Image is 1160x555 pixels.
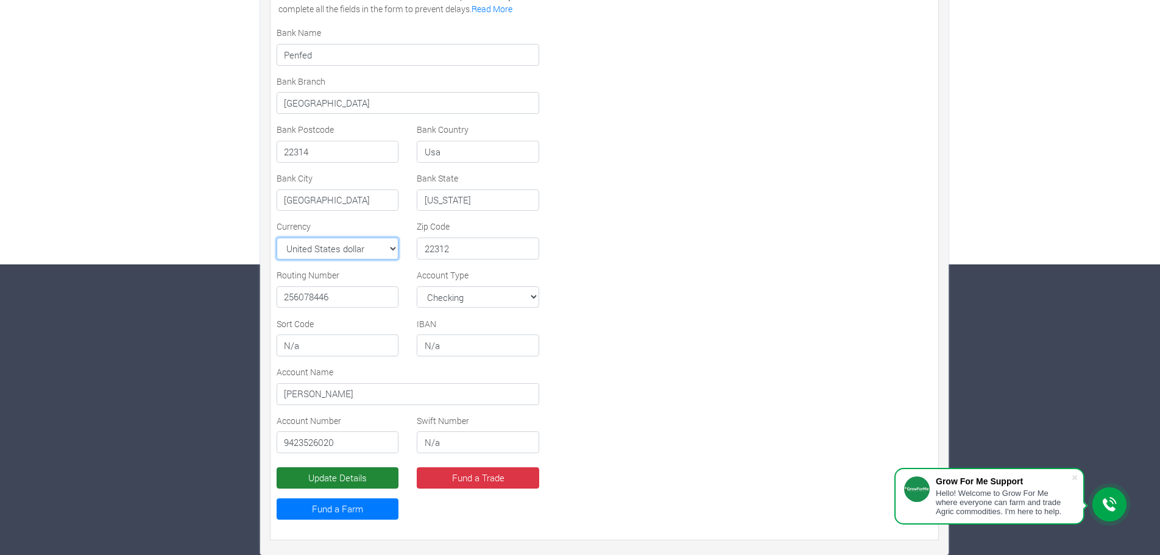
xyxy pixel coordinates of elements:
[936,476,1071,486] div: Grow For Me Support
[417,220,450,233] label: Zip Code
[277,498,398,520] a: Fund a Farm
[472,3,512,15] a: Read More
[277,269,339,281] label: Routing Number
[277,317,314,330] label: Sort Code
[417,414,469,427] label: Swift Number
[277,414,341,427] label: Account Number
[936,489,1071,516] div: Hello! Welcome to Grow For Me where everyone can farm and trade Agric commodities. I'm here to help.
[277,123,334,136] label: Bank Postcode
[277,26,321,39] label: Bank Name
[417,317,436,330] label: IBAN
[417,269,469,281] label: Account Type
[277,467,398,489] button: Update Details
[277,220,311,233] label: Currency
[277,172,313,185] label: Bank City
[277,75,325,88] label: Bank Branch
[417,123,469,136] label: Bank Country
[277,366,333,378] label: Account Name
[417,172,458,185] label: Bank State
[417,467,539,489] a: Fund a Trade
